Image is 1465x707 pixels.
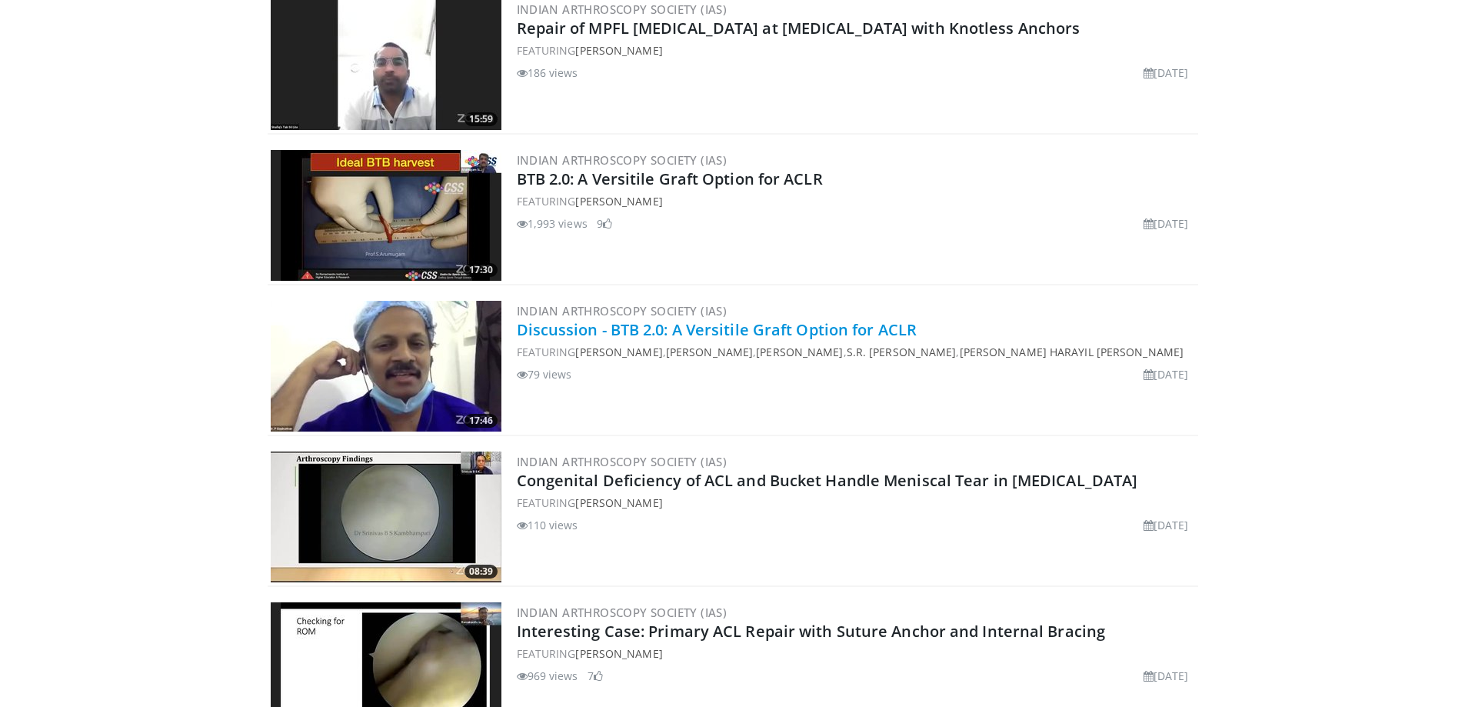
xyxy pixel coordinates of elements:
[517,18,1080,38] a: Repair of MPFL [MEDICAL_DATA] at [MEDICAL_DATA] with Knotless Anchors
[847,345,957,359] a: S.R. [PERSON_NAME]
[271,301,501,432] img: 3f7ed4bf-89c6-4a8e-b686-fabd6659ff62.300x170_q85_crop-smart_upscale.jpg
[517,65,578,81] li: 186 views
[517,605,728,620] a: Indian Arthroscopy Society (IAS)
[271,301,501,432] a: 17:46
[517,517,578,533] li: 110 views
[517,193,1195,209] div: FEATURING
[1144,668,1189,684] li: [DATE]
[575,495,662,510] a: [PERSON_NAME]
[517,645,1195,662] div: FEATURING
[271,452,501,582] a: 08:39
[271,452,501,582] img: 35f47933-1cb1-48dd-aaf2-4336f02febeb.300x170_q85_crop-smart_upscale.jpg
[575,345,662,359] a: [PERSON_NAME]
[464,414,498,428] span: 17:46
[756,345,843,359] a: [PERSON_NAME]
[517,303,728,318] a: Indian Arthroscopy Society (IAS)
[517,2,728,17] a: Indian Arthroscopy Society (IAS)
[517,621,1106,642] a: Interesting Case: Primary ACL Repair with Suture Anchor and Internal Bracing
[517,42,1195,58] div: FEATURING
[666,345,753,359] a: [PERSON_NAME]
[517,495,1195,511] div: FEATURING
[588,668,603,684] li: 7
[517,319,917,340] a: Discussion - BTB 2.0: A Versitile Graft Option for ACLR
[517,366,572,382] li: 79 views
[464,263,498,277] span: 17:30
[575,194,662,208] a: [PERSON_NAME]
[517,344,1195,360] div: FEATURING , , , ,
[1144,215,1189,232] li: [DATE]
[575,43,662,58] a: [PERSON_NAME]
[1144,366,1189,382] li: [DATE]
[597,215,612,232] li: 9
[575,646,662,661] a: [PERSON_NAME]
[517,668,578,684] li: 969 views
[517,215,588,232] li: 1,993 views
[464,112,498,126] span: 15:59
[960,345,1184,359] a: [PERSON_NAME] harayil [PERSON_NAME]
[517,152,728,168] a: Indian Arthroscopy Society (IAS)
[517,470,1138,491] a: Congenital Deficiency of ACL and Bucket Handle Meniscal Tear in [MEDICAL_DATA]
[1144,517,1189,533] li: [DATE]
[1144,65,1189,81] li: [DATE]
[464,565,498,579] span: 08:39
[517,454,728,469] a: Indian Arthroscopy Society (IAS)
[271,150,501,281] a: 17:30
[271,150,501,281] img: 9b40388f-ad38-4710-a19c-46f21dcb50a8.300x170_q85_crop-smart_upscale.jpg
[517,168,823,189] a: BTB 2.0: A Versitile Graft Option for ACLR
